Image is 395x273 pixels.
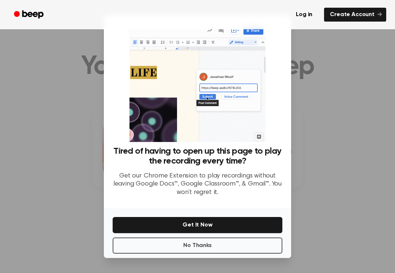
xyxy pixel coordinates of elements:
[113,172,282,197] p: Get our Chrome Extension to play recordings without leaving Google Docs™, Google Classroom™, & Gm...
[129,24,265,142] img: Beep extension in action
[289,6,320,23] a: Log in
[113,238,282,254] button: No Thanks
[9,8,50,22] a: Beep
[113,146,282,166] h3: Tired of having to open up this page to play the recording every time?
[324,8,386,22] a: Create Account
[113,217,282,233] button: Get It Now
